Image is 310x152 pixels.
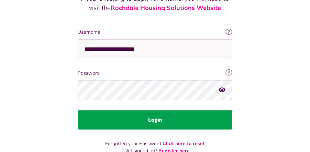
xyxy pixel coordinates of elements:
label: Username [78,29,232,36]
a: Rochdale Housing Solutions Website [111,4,221,12]
button: Login [78,110,232,130]
label: Password [78,69,232,77]
span: Forgotten your Password [106,140,162,146]
a: Click here to reset [163,140,205,146]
